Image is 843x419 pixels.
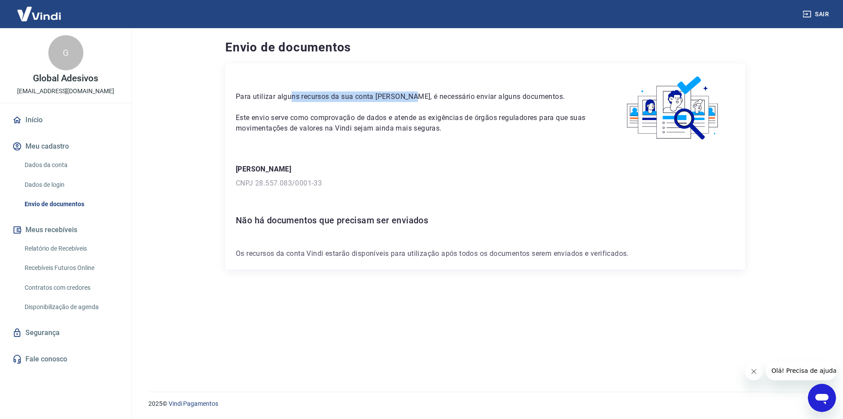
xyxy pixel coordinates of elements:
[21,279,121,297] a: Contratos com credores
[11,220,121,240] button: Meus recebíveis
[766,361,836,380] iframe: Mensagem da empresa
[236,213,735,227] h6: Não há documentos que precisam ser enviados
[236,91,591,102] p: Para utilizar alguns recursos da sua conta [PERSON_NAME], é necessário enviar alguns documentos.
[11,323,121,342] a: Segurança
[169,400,218,407] a: Vindi Pagamentos
[21,240,121,258] a: Relatório de Recebíveis
[17,87,114,96] p: [EMAIL_ADDRESS][DOMAIN_NAME]
[612,74,735,143] img: waiting_documents.41d9841a9773e5fdf392cede4d13b617.svg
[236,113,591,134] p: Este envio serve como comprovação de dados e atende as exigências de órgãos reguladores para que ...
[48,35,83,70] div: G
[225,39,745,56] h4: Envio de documentos
[21,259,121,277] a: Recebíveis Futuros Online
[801,6,832,22] button: Sair
[33,74,98,83] p: Global Adesivos
[236,248,735,259] p: Os recursos da conta Vindi estarão disponíveis para utilização após todos os documentos serem env...
[21,195,121,213] a: Envio de documentos
[5,6,74,13] span: Olá! Precisa de ajuda?
[11,110,121,130] a: Início
[148,399,822,408] p: 2025 ©
[236,178,735,189] p: CNPJ 28.557.083/0001-33
[11,0,68,27] img: Vindi
[21,156,121,174] a: Dados da conta
[745,363,763,380] iframe: Fechar mensagem
[11,350,121,369] a: Fale conosco
[21,176,121,194] a: Dados de login
[21,298,121,316] a: Disponibilização de agenda
[808,384,836,412] iframe: Botão para abrir a janela de mensagens
[11,137,121,156] button: Meu cadastro
[236,164,735,175] p: [PERSON_NAME]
